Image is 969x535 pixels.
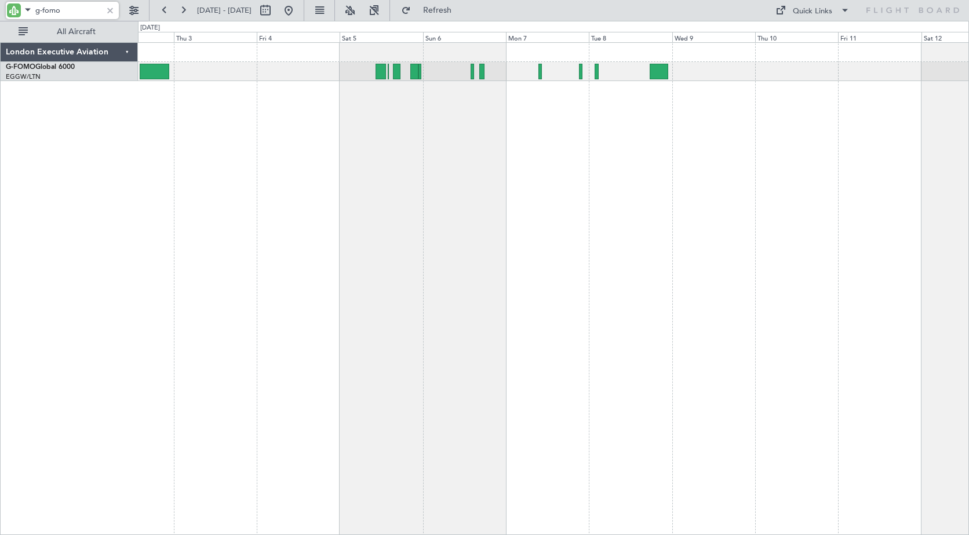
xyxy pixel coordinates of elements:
span: G-FOMO [6,64,35,71]
a: G-FOMOGlobal 6000 [6,64,75,71]
div: Thu 3 [174,32,257,42]
input: A/C (Reg. or Type) [35,2,102,19]
div: [DATE] [140,23,160,33]
span: Refresh [413,6,462,14]
div: Thu 10 [755,32,838,42]
div: Mon 7 [506,32,589,42]
button: All Aircraft [13,23,126,41]
div: Fri 11 [838,32,921,42]
div: Tue 8 [589,32,672,42]
div: Wed 9 [672,32,755,42]
a: EGGW/LTN [6,72,41,81]
div: Sun 6 [423,32,506,42]
span: All Aircraft [30,28,122,36]
div: Quick Links [793,6,832,17]
span: [DATE] - [DATE] [197,5,252,16]
button: Quick Links [770,1,855,20]
div: Fri 4 [257,32,340,42]
button: Refresh [396,1,465,20]
div: Sat 5 [340,32,422,42]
